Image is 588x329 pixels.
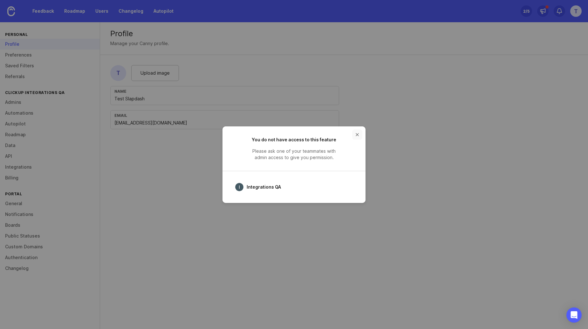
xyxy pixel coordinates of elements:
img: Integrations QA [235,183,243,191]
button: close button [352,130,362,140]
span: Please ask one of your teammates with admin access to give you permission. [246,148,342,161]
div: Open Intercom Messenger [566,307,582,323]
h2: You do not have access to this feature [246,137,342,143]
span: Integrations QA [247,184,281,191]
a: Integrations QAIntegrations QA [233,181,290,193]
